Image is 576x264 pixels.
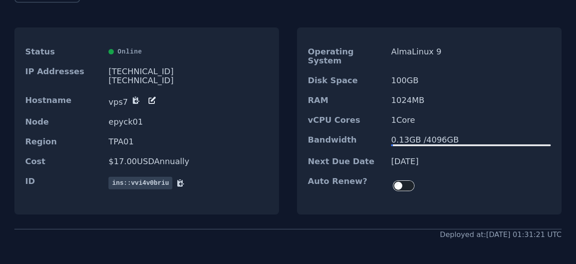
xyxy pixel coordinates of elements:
[308,76,384,85] dt: Disk Space
[25,157,101,166] dt: Cost
[308,157,384,166] dt: Next Due Date
[25,137,101,146] dt: Region
[308,96,384,105] dt: RAM
[391,47,551,65] dd: AlmaLinux 9
[440,229,562,240] div: Deployed at: [DATE] 01:31:21 UTC
[25,96,101,107] dt: Hostname
[391,76,551,85] dd: 100 GB
[25,117,101,126] dt: Node
[391,135,551,144] div: 0.13 GB / 4096 GB
[308,177,384,195] dt: Auto Renew?
[108,47,268,56] div: Online
[308,135,384,146] dt: Bandwidth
[108,96,268,107] dd: vps7
[391,96,551,105] dd: 1024 MB
[25,177,101,189] dt: ID
[108,137,268,146] dd: TPA01
[108,76,268,85] div: [TECHNICAL_ID]
[391,157,551,166] dd: [DATE]
[108,157,268,166] dd: $ 17.00 USD Annually
[391,116,551,125] dd: 1 Core
[308,116,384,125] dt: vCPU Cores
[308,47,384,65] dt: Operating System
[108,67,268,76] div: [TECHNICAL_ID]
[108,117,268,126] dd: epyck01
[25,67,101,85] dt: IP Addresses
[25,47,101,56] dt: Status
[108,177,172,189] span: ins::vvi4v0briu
